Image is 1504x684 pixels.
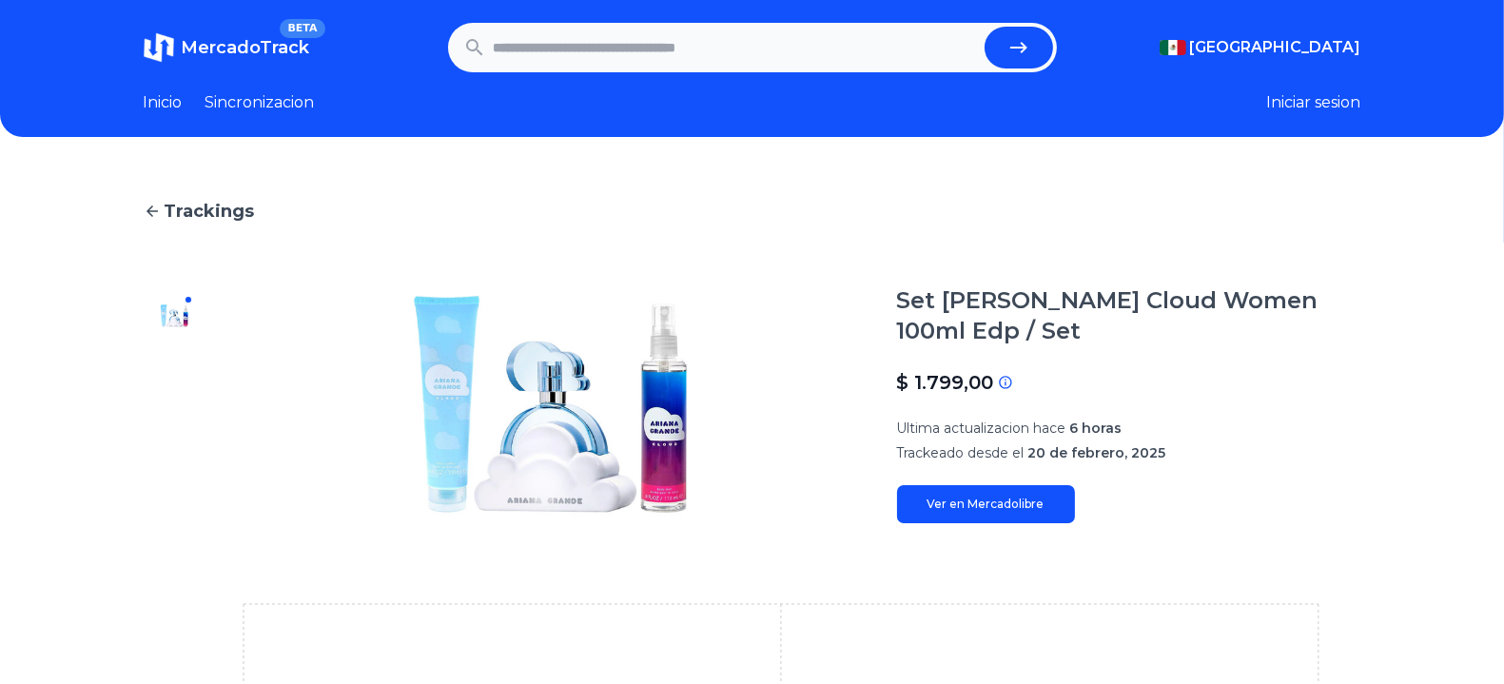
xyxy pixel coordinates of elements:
button: [GEOGRAPHIC_DATA] [1160,36,1361,59]
a: Ver en Mercadolibre [897,485,1075,523]
img: Set Ariana Grande Cloud Women 100ml Edp / Set [159,301,189,331]
img: MercadoTrack [144,32,174,63]
img: Set Ariana Grande Cloud Women 100ml Edp / Set [243,285,859,523]
span: 20 de febrero, 2025 [1028,444,1166,461]
span: 6 horas [1070,420,1123,437]
img: Mexico [1160,40,1186,55]
a: Sincronizacion [205,91,315,114]
a: MercadoTrackBETA [144,32,310,63]
span: [GEOGRAPHIC_DATA] [1190,36,1361,59]
h1: Set [PERSON_NAME] Cloud Women 100ml Edp / Set [897,285,1361,346]
a: Trackings [144,198,1361,225]
span: Trackings [165,198,255,225]
a: Inicio [144,91,183,114]
span: Ultima actualizacion hace [897,420,1066,437]
p: $ 1.799,00 [897,369,994,396]
button: Iniciar sesion [1267,91,1361,114]
span: BETA [280,19,324,38]
span: MercadoTrack [182,37,310,58]
span: Trackeado desde el [897,444,1025,461]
